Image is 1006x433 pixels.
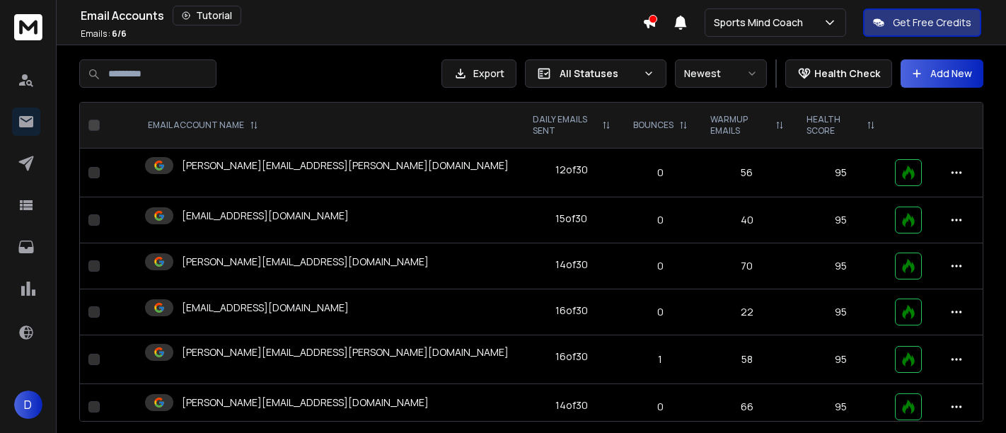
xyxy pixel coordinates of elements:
button: Health Check [785,59,892,88]
td: 95 [795,197,886,243]
p: [EMAIL_ADDRESS][DOMAIN_NAME] [182,209,349,223]
div: 14 of 30 [555,398,588,412]
p: 0 [630,400,690,414]
button: Newest [675,59,767,88]
td: 70 [699,243,795,289]
p: WARMUP EMAILS [710,114,770,137]
p: 0 [630,305,690,319]
p: Emails : [81,28,127,40]
div: Email Accounts [81,6,642,25]
p: [EMAIL_ADDRESS][DOMAIN_NAME] [182,301,349,315]
button: Tutorial [173,6,241,25]
p: [PERSON_NAME][EMAIL_ADDRESS][PERSON_NAME][DOMAIN_NAME] [182,345,509,359]
p: 1 [630,352,690,366]
p: Health Check [814,67,880,81]
td: 56 [699,149,795,197]
td: 66 [699,384,795,430]
p: [PERSON_NAME][EMAIL_ADDRESS][DOMAIN_NAME] [182,255,429,269]
button: Get Free Credits [863,8,981,37]
td: 95 [795,384,886,430]
td: 95 [795,149,886,197]
p: DAILY EMAILS SENT [533,114,596,137]
p: Sports Mind Coach [714,16,809,30]
p: [PERSON_NAME][EMAIL_ADDRESS][DOMAIN_NAME] [182,396,429,410]
td: 40 [699,197,795,243]
td: 22 [699,289,795,335]
td: 58 [699,335,795,384]
p: 0 [630,213,690,227]
p: BOUNCES [633,120,673,131]
button: D [14,391,42,419]
p: HEALTH SCORE [806,114,861,137]
p: All Statuses [560,67,637,81]
button: Add New [901,59,983,88]
div: EMAIL ACCOUNT NAME [148,120,258,131]
div: 14 of 30 [555,258,588,272]
p: 0 [630,259,690,273]
p: Get Free Credits [893,16,971,30]
div: 16 of 30 [555,304,588,318]
div: 12 of 30 [555,163,588,177]
p: [PERSON_NAME][EMAIL_ADDRESS][PERSON_NAME][DOMAIN_NAME] [182,158,509,173]
button: Export [441,59,516,88]
td: 95 [795,335,886,384]
p: 0 [630,166,690,180]
td: 95 [795,243,886,289]
td: 95 [795,289,886,335]
span: 6 / 6 [112,28,127,40]
div: 15 of 30 [555,212,587,226]
div: 16 of 30 [555,350,588,364]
